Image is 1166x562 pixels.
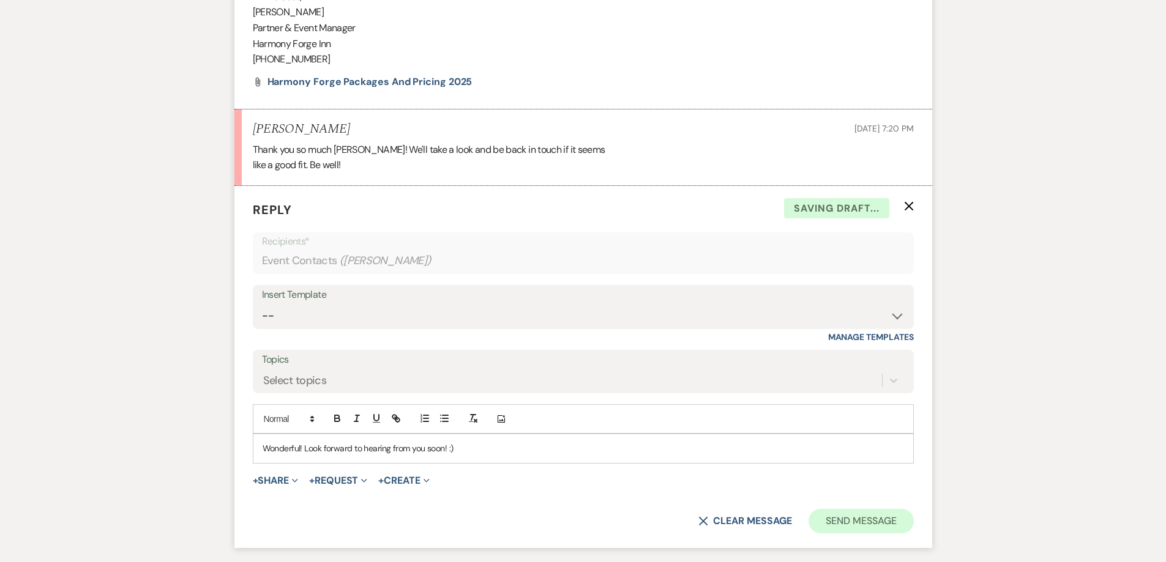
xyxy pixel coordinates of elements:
p: Partner & Event Manager [253,20,914,36]
p: Harmony Forge Inn [253,36,914,52]
p: Recipients* [262,234,905,250]
p: Wonderful! Look forward to hearing from you soon! :) [263,442,904,455]
p: [PHONE_NUMBER] [253,51,914,67]
button: Request [309,476,367,486]
span: Saving draft... [784,198,889,219]
a: Manage Templates [828,331,914,342]
button: Share [253,476,299,486]
span: Reply [253,202,292,218]
div: Event Contacts [262,249,905,273]
span: [DATE] 7:20 PM [854,123,913,134]
button: Create [378,476,429,486]
span: Harmony Forge Packages and Pricing 2025 [267,75,473,88]
button: Clear message [698,516,791,526]
span: + [253,476,258,486]
span: ( [PERSON_NAME] ) [340,253,432,269]
span: + [309,476,315,486]
div: Insert Template [262,286,905,304]
div: Select topics [263,372,327,389]
h5: [PERSON_NAME] [253,122,350,137]
button: Send Message [809,509,913,533]
div: Thank you so much [PERSON_NAME]! We'll take a look and be back in touch if it seems like a good f... [253,142,914,173]
span: + [378,476,384,486]
label: Topics [262,351,905,369]
a: Harmony Forge Packages and Pricing 2025 [267,77,473,87]
p: [PERSON_NAME] [253,4,914,20]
